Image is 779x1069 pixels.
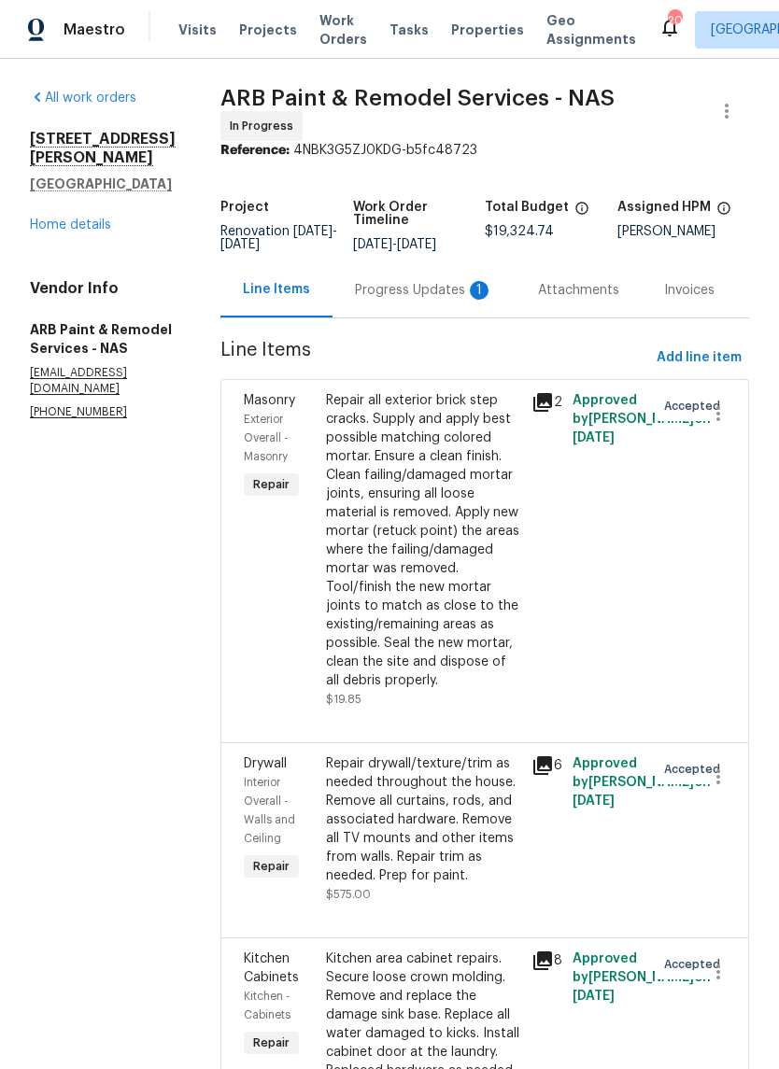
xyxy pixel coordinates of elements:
span: Approved by [PERSON_NAME] on [573,394,711,444]
div: 8 [531,949,561,972]
span: Repair [246,475,297,494]
span: Approved by [PERSON_NAME] on [573,757,711,808]
h5: Total Budget [485,201,569,214]
span: Repair [246,1034,297,1052]
a: Home details [30,218,111,232]
span: Exterior Overall - Masonry [244,414,289,462]
div: 6 [531,754,561,777]
div: Repair all exterior brick step cracks. Supply and apply best possible matching colored mortar. En... [326,391,520,690]
span: Approved by [PERSON_NAME] on [573,952,711,1003]
span: The hpm assigned to this work order. [716,201,731,225]
span: [DATE] [573,431,615,444]
button: Add line item [649,341,749,375]
span: [DATE] [573,990,615,1003]
div: [PERSON_NAME] [617,225,750,238]
span: Renovation [220,225,337,251]
span: In Progress [230,117,301,135]
span: The total cost of line items that have been proposed by Opendoor. This sum includes line items th... [574,201,589,225]
span: Geo Assignments [546,11,636,49]
span: Add line item [657,346,742,370]
h5: Project [220,201,269,214]
div: Line Items [243,280,310,299]
span: Accepted [664,760,728,779]
div: 4NBK3G5ZJ0KDG-b5fc48723 [220,141,749,160]
span: ARB Paint & Remodel Services - NAS [220,87,615,109]
span: - [220,225,337,251]
span: [DATE] [353,238,392,251]
span: Line Items [220,341,649,375]
span: Masonry [244,394,295,407]
div: 2 [531,391,561,414]
span: Interior Overall - Walls and Ceiling [244,777,295,844]
div: Invoices [664,281,715,300]
span: Work Orders [319,11,367,49]
div: 1 [470,281,489,300]
span: $575.00 [326,889,371,900]
div: Repair drywall/texture/trim as needed throughout the house. Remove all curtains, rods, and associ... [326,754,520,885]
h5: Work Order Timeline [353,201,486,227]
span: Visits [178,21,217,39]
a: All work orders [30,91,136,105]
span: $19,324.74 [485,225,554,238]
div: Attachments [538,281,619,300]
span: Projects [239,21,297,39]
span: Repair [246,857,297,876]
span: [DATE] [220,238,260,251]
span: [DATE] [397,238,436,251]
span: [DATE] [293,225,333,238]
h5: ARB Paint & Remodel Services - NAS [30,320,176,358]
div: Progress Updates [355,281,493,300]
span: Maestro [64,21,125,39]
h5: Assigned HPM [617,201,711,214]
b: Reference: [220,144,290,157]
h4: Vendor Info [30,279,176,298]
span: Kitchen - Cabinets [244,991,290,1020]
span: Drywall [244,757,287,770]
span: Accepted [664,955,728,974]
span: Properties [451,21,524,39]
span: [DATE] [573,795,615,808]
span: Kitchen Cabinets [244,952,299,984]
div: 20 [668,11,681,30]
span: $19.85 [326,694,361,705]
span: - [353,238,436,251]
span: Accepted [664,397,728,415]
span: Tasks [389,23,429,36]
